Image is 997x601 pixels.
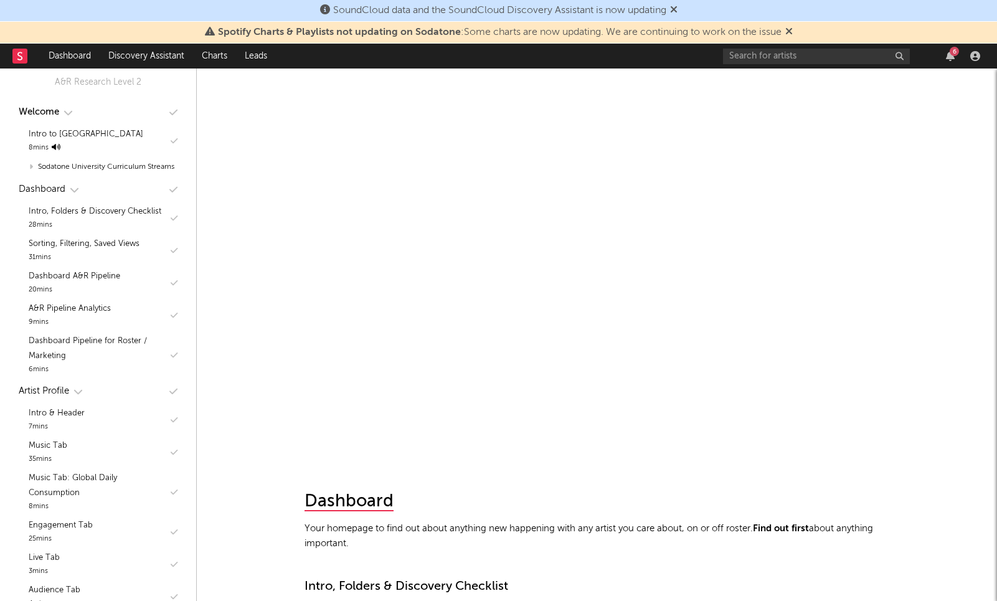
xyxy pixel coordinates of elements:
[305,521,890,551] p: Your homepage to find out about anything new happening with any artist you care about, on or off ...
[305,579,890,594] div: Intro, Folders & Discovery Checklist
[29,219,161,232] div: 28 mins
[29,453,67,466] div: 35 mins
[29,269,120,284] div: Dashboard A&R Pipeline
[29,316,111,329] div: 9 mins
[218,27,461,37] span: Spotify Charts & Playlists not updating on Sodatone
[29,421,85,433] div: 7 mins
[100,44,193,69] a: Discovery Assistant
[40,44,100,69] a: Dashboard
[29,284,120,296] div: 20 mins
[29,127,143,142] div: Intro to [GEOGRAPHIC_DATA]
[29,142,143,154] div: 8 mins
[785,27,793,37] span: Dismiss
[29,204,161,219] div: Intro, Folders & Discovery Checklist
[29,237,139,252] div: Sorting, Filtering, Saved Views
[29,566,60,578] div: 3 mins
[29,301,111,316] div: A&R Pipeline Analytics
[753,524,809,533] strong: Find out first
[29,518,93,533] div: Engagement Tab
[29,406,85,421] div: Intro & Header
[29,334,168,364] div: Dashboard Pipeline for Roster / Marketing
[218,27,782,37] span: : Some charts are now updating. We are continuing to work on the issue
[29,501,168,513] div: 8 mins
[29,252,139,264] div: 31 mins
[55,75,141,90] div: A&R Research Level 2
[305,59,890,432] iframe: (1) Intro to Sodatone University | Sodatone University
[29,551,60,566] div: Live Tab
[19,384,69,399] div: Artist Profile
[723,49,910,64] input: Search for artists
[29,533,93,546] div: 25 mins
[333,6,666,16] span: SoundCloud data and the SoundCloud Discovery Assistant is now updating
[29,438,67,453] div: Music Tab
[19,105,59,120] div: Welcome
[305,493,394,511] div: Dashboard
[29,364,168,376] div: 6 mins
[236,44,276,69] a: Leads
[19,182,65,197] div: Dashboard
[29,471,168,501] div: Music Tab: Global Daily Consumption
[946,51,955,61] button: 6
[29,583,80,598] div: Audience Tab
[12,157,184,177] div: Sodatone University Curriculum Streams
[670,6,678,16] span: Dismiss
[193,44,236,69] a: Charts
[950,47,959,56] div: 6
